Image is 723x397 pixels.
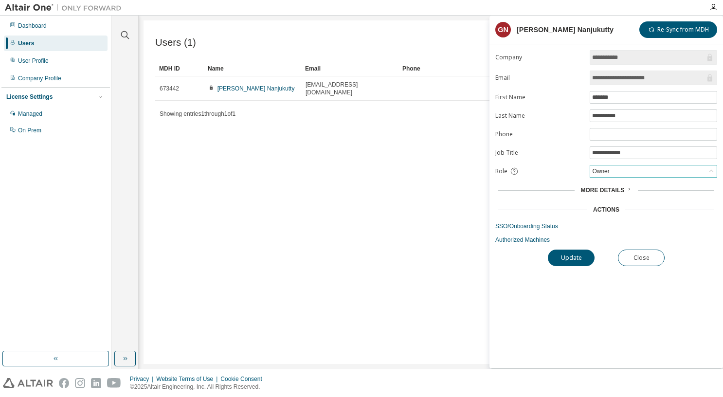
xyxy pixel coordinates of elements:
div: Owner [590,165,717,177]
img: facebook.svg [59,378,69,388]
div: Cookie Consent [220,375,268,383]
button: Close [618,250,665,266]
img: altair_logo.svg [3,378,53,388]
a: SSO/Onboarding Status [495,222,717,230]
label: Last Name [495,112,584,120]
label: Phone [495,130,584,138]
div: Dashboard [18,22,47,30]
label: Job Title [495,149,584,157]
p: © 2025 Altair Engineering, Inc. All Rights Reserved. [130,383,268,391]
div: User Profile [18,57,49,65]
span: 673442 [160,85,179,92]
img: youtube.svg [107,378,121,388]
label: Company [495,54,584,61]
span: Users (1) [155,37,196,48]
div: GN [495,22,511,37]
div: Company Profile [18,74,61,82]
div: On Prem [18,126,41,134]
div: Actions [593,206,619,214]
label: Email [495,74,584,82]
div: Name [208,61,297,76]
div: [PERSON_NAME] Nanjukutty [517,26,614,34]
img: instagram.svg [75,378,85,388]
button: Update [548,250,595,266]
div: Users [18,39,34,47]
span: Role [495,167,507,175]
img: linkedin.svg [91,378,101,388]
div: Owner [591,166,611,177]
img: Altair One [5,3,127,13]
div: License Settings [6,93,53,101]
div: Website Terms of Use [156,375,220,383]
button: Re-Sync from MDH [639,21,717,38]
div: Privacy [130,375,156,383]
span: More Details [580,187,624,194]
div: MDH ID [159,61,200,76]
span: [EMAIL_ADDRESS][DOMAIN_NAME] [306,81,394,96]
a: Authorized Machines [495,236,717,244]
div: Phone [402,61,492,76]
span: Showing entries 1 through 1 of 1 [160,110,235,117]
div: Email [305,61,395,76]
label: First Name [495,93,584,101]
div: Managed [18,110,42,118]
a: [PERSON_NAME] Nanjukutty [217,85,295,92]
